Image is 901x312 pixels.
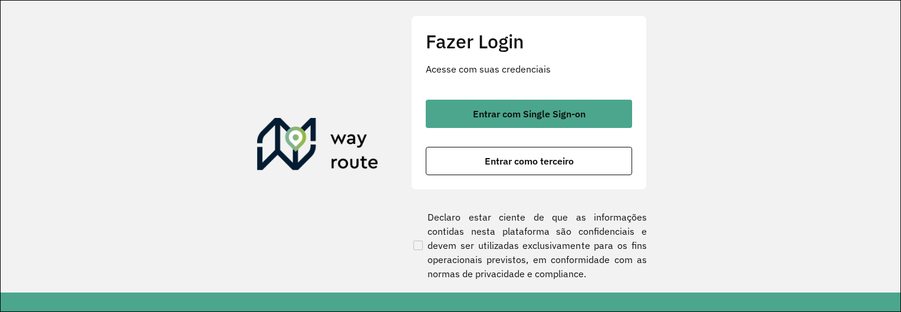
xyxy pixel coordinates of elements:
p: Acesse com suas credenciais [426,62,632,76]
button: button [426,100,632,128]
span: Entrar com Single Sign-on [473,109,586,119]
img: Roteirizador AmbevTech [257,118,379,175]
label: Declaro estar ciente de que as informações contidas nesta plataforma são confidenciais e devem se... [411,210,647,281]
button: button [426,147,632,175]
h2: Fazer Login [426,30,632,52]
span: Entrar como terceiro [485,156,574,166]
